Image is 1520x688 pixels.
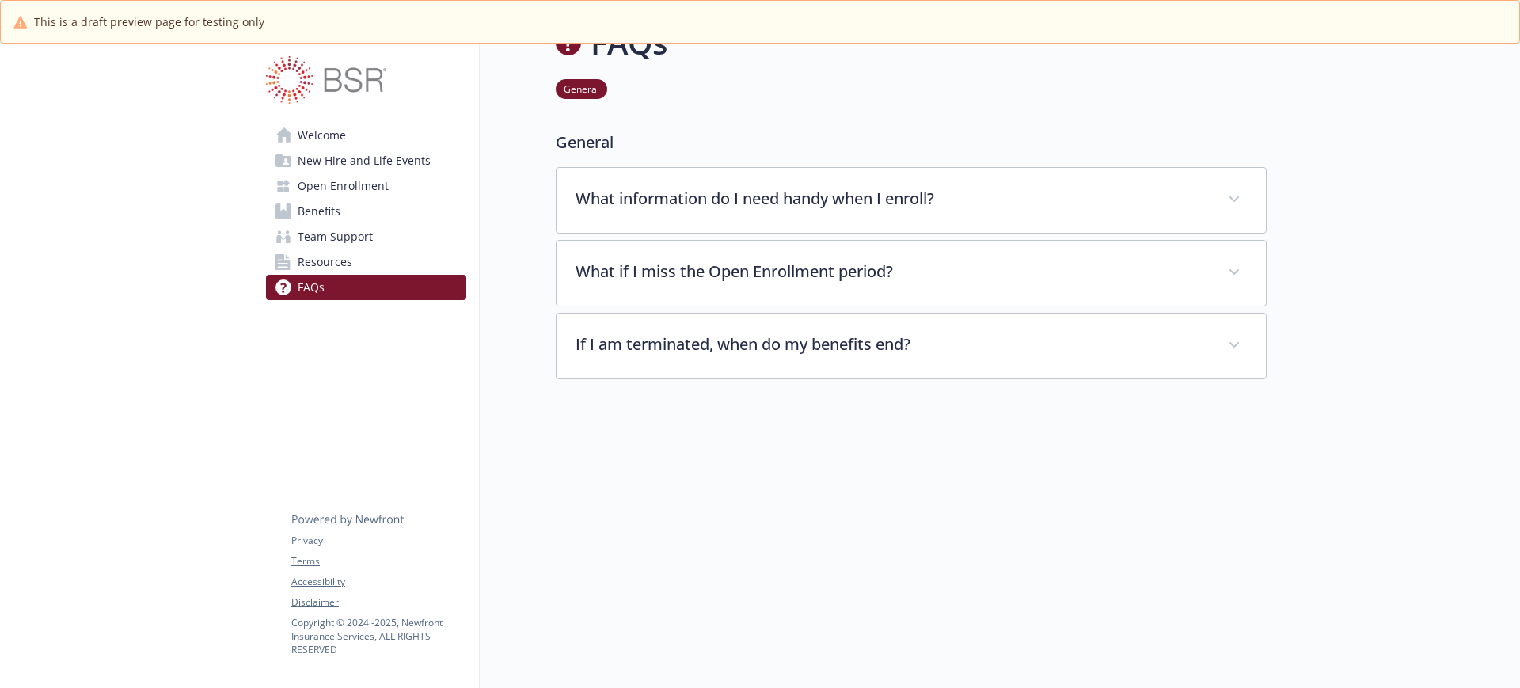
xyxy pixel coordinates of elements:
a: Resources [266,249,466,275]
span: Open Enrollment [298,173,389,199]
div: What if I miss the Open Enrollment period? [557,241,1266,306]
a: General [556,81,607,96]
span: New Hire and Life Events [298,148,431,173]
a: Disclaimer [291,595,465,610]
a: New Hire and Life Events [266,148,466,173]
a: Benefits [266,199,466,224]
p: What information do I need handy when I enroll? [576,187,1209,211]
p: What if I miss the Open Enrollment period? [576,260,1209,283]
a: FAQs [266,275,466,300]
a: Privacy [291,534,465,548]
span: Team Support [298,224,373,249]
p: Copyright © 2024 - 2025 , Newfront Insurance Services, ALL RIGHTS RESERVED [291,616,465,656]
span: Benefits [298,199,340,224]
span: This is a draft preview page for testing only [34,13,264,30]
span: Resources [298,249,352,275]
div: If I am terminated, when do my benefits end? [557,314,1266,378]
span: FAQs [298,275,325,300]
div: What information do I need handy when I enroll? [557,168,1266,233]
a: Team Support [266,224,466,249]
a: Terms [291,554,465,568]
a: Open Enrollment [266,173,466,199]
a: Accessibility [291,575,465,589]
span: Welcome [298,123,346,148]
a: Welcome [266,123,466,148]
p: If I am terminated, when do my benefits end? [576,333,1209,356]
p: General [556,131,1267,154]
